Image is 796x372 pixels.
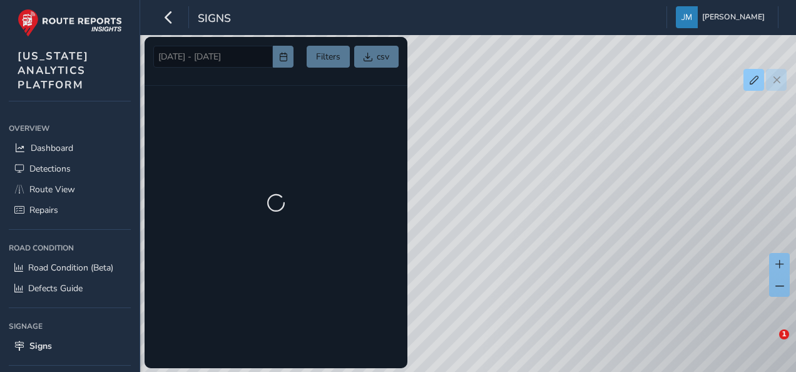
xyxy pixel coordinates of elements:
[9,278,131,299] a: Defects Guide
[9,119,131,138] div: Overview
[9,257,131,278] a: Road Condition (Beta)
[28,282,83,294] span: Defects Guide
[9,200,131,220] a: Repairs
[779,329,789,339] span: 1
[9,239,131,257] div: Road Condition
[198,11,231,28] span: Signs
[9,336,131,356] a: Signs
[29,183,75,195] span: Route View
[18,49,89,92] span: [US_STATE] ANALYTICS PLATFORM
[28,262,113,274] span: Road Condition (Beta)
[29,163,71,175] span: Detections
[9,158,131,179] a: Detections
[702,6,765,28] span: [PERSON_NAME]
[676,6,769,28] button: [PERSON_NAME]
[9,179,131,200] a: Route View
[31,142,73,154] span: Dashboard
[676,6,698,28] img: diamond-layout
[29,340,52,352] span: Signs
[9,138,131,158] a: Dashboard
[753,329,783,359] iframe: Intercom live chat
[29,204,58,216] span: Repairs
[18,9,122,37] img: rr logo
[9,317,131,336] div: Signage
